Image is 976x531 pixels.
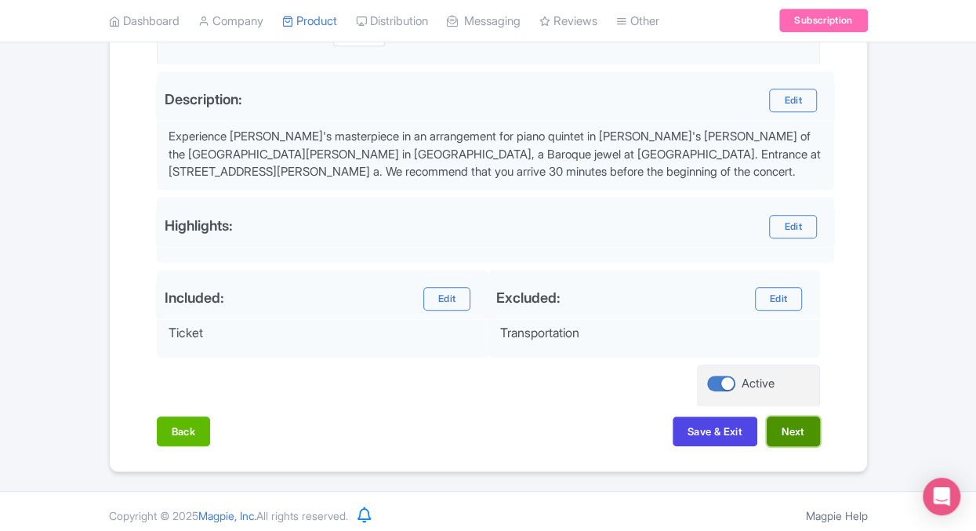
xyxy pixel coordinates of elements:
div: Transportation [500,326,811,340]
span: Description: [165,91,242,107]
div: Included: [165,289,224,306]
button: Next [767,416,820,446]
div: Highlights: [165,217,233,234]
a: Edit [769,89,816,112]
a: Edit [755,287,802,311]
div: Experience [PERSON_NAME]'s masterpiece in an arrangement for piano quintet in [PERSON_NAME]'s [PE... [165,128,825,181]
span: Magpie, Inc. [198,509,256,522]
div: Open Intercom Messenger [923,478,960,515]
a: Edit [423,287,470,311]
a: Edit [769,215,816,238]
div: Ticket [169,326,480,340]
div: Excluded: [496,289,561,306]
button: Save & Exit [673,416,757,446]
button: Back [157,416,211,446]
div: Copyright © 2025 All rights reserved. [100,507,357,524]
a: Magpie Help [806,509,868,522]
div: Active [742,375,775,393]
a: Subscription [779,9,867,33]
